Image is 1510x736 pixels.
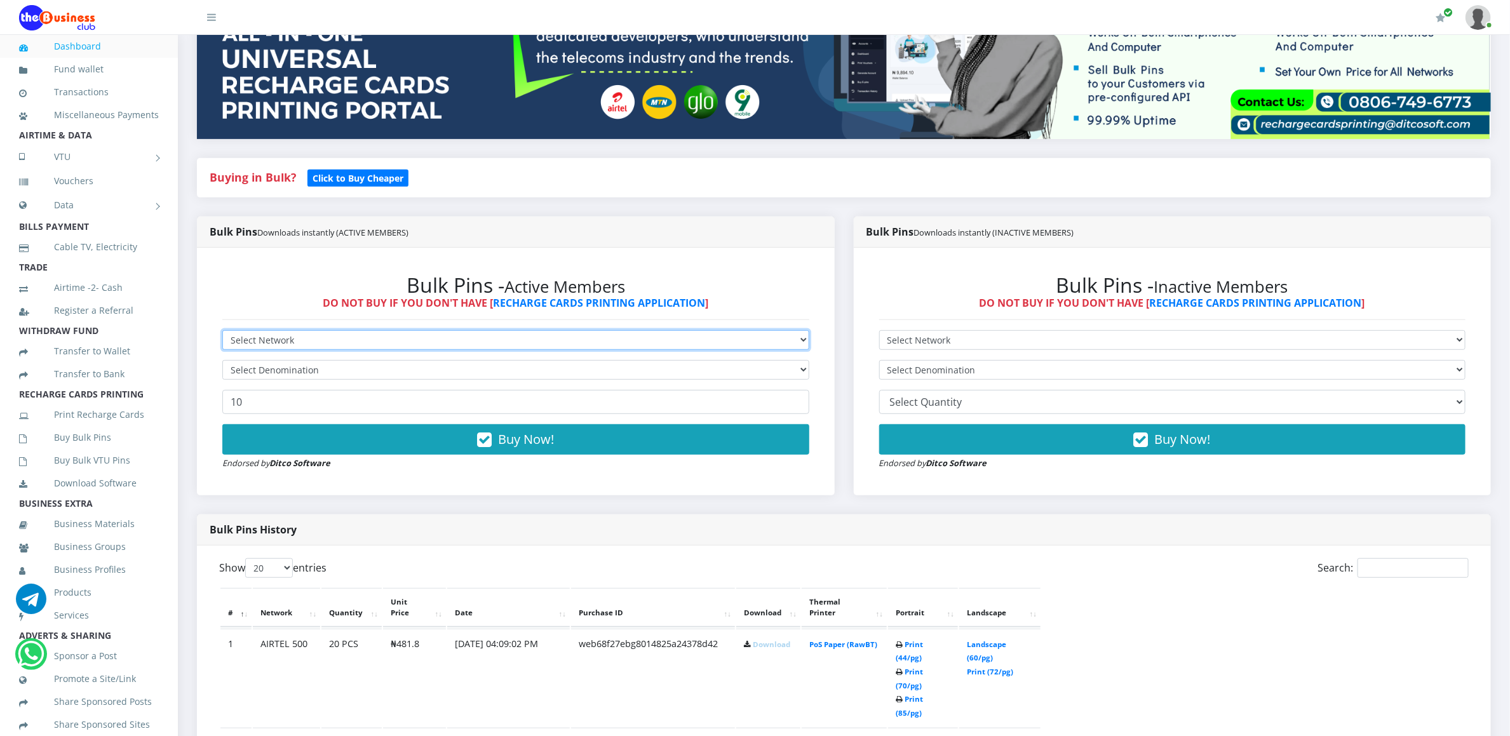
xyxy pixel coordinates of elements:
[498,431,554,448] span: Buy Now!
[253,588,320,627] th: Network: activate to sort column ascending
[926,457,987,469] strong: Ditco Software
[220,629,252,727] td: 1
[802,588,887,627] th: Thermal Printer: activate to sort column ascending
[959,588,1041,627] th: Landscape: activate to sort column ascending
[307,170,408,185] a: Click to Buy Cheaper
[753,639,790,649] a: Download
[219,558,327,578] label: Show entries
[19,423,159,452] a: Buy Bulk Pins
[447,588,570,627] th: Date: activate to sort column ascending
[1358,558,1469,578] input: Search:
[967,639,1006,663] a: Landscape (60/pg)
[220,588,252,627] th: #: activate to sort column descending
[313,172,403,184] b: Click to Buy Cheaper
[323,296,708,310] strong: DO NOT BUY IF YOU DON'T HAVE [ ]
[888,588,958,627] th: Portrait: activate to sort column ascending
[383,629,446,727] td: ₦481.8
[1155,431,1211,448] span: Buy Now!
[19,469,159,498] a: Download Software
[19,5,95,30] img: Logo
[245,558,293,578] select: Showentries
[967,667,1013,676] a: Print (72/pg)
[19,232,159,262] a: Cable TV, Electricity
[896,667,923,690] a: Print (70/pg)
[896,639,923,663] a: Print (44/pg)
[19,664,159,693] a: Promote a Site/Link
[19,32,159,61] a: Dashboard
[736,588,800,627] th: Download: activate to sort column ascending
[19,100,159,130] a: Miscellaneous Payments
[19,337,159,366] a: Transfer to Wallet
[19,189,159,221] a: Data
[19,578,159,607] a: Products
[222,424,809,455] button: Buy Now!
[19,509,159,539] a: Business Materials
[321,588,382,627] th: Quantity: activate to sort column ascending
[18,648,44,669] a: Chat for support
[1443,8,1453,17] span: Renew/Upgrade Subscription
[879,273,1466,297] h2: Bulk Pins -
[571,588,735,627] th: Purchase ID: activate to sort column ascending
[222,390,809,414] input: Enter Quantity
[879,424,1466,455] button: Buy Now!
[493,296,705,310] a: RECHARGE CARDS PRINTING APPLICATION
[1436,13,1445,23] i: Renew/Upgrade Subscription
[879,457,987,469] small: Endorsed by
[19,446,159,475] a: Buy Bulk VTU Pins
[19,601,159,630] a: Services
[19,641,159,671] a: Sponsor a Post
[222,457,330,469] small: Endorsed by
[19,55,159,84] a: Fund wallet
[19,141,159,173] a: VTU
[504,276,625,298] small: Active Members
[447,629,570,727] td: [DATE] 04:09:02 PM
[19,296,159,325] a: Register a Referral
[16,593,46,614] a: Chat for support
[1150,296,1362,310] a: RECHARGE CARDS PRINTING APPLICATION
[896,694,923,718] a: Print (85/pg)
[210,523,297,537] strong: Bulk Pins History
[269,457,330,469] strong: Ditco Software
[571,629,735,727] td: web68f27ebg8014825a24378d42
[1466,5,1491,30] img: User
[19,359,159,389] a: Transfer to Bank
[383,588,446,627] th: Unit Price: activate to sort column ascending
[914,227,1074,238] small: Downloads instantly (INACTIVE MEMBERS)
[1154,276,1288,298] small: Inactive Members
[980,296,1365,310] strong: DO NOT BUY IF YOU DON'T HAVE [ ]
[19,166,159,196] a: Vouchers
[19,77,159,107] a: Transactions
[321,629,382,727] td: 20 PCS
[210,225,408,239] strong: Bulk Pins
[210,170,296,185] strong: Buying in Bulk?
[19,555,159,584] a: Business Profiles
[257,227,408,238] small: Downloads instantly (ACTIVE MEMBERS)
[222,273,809,297] h2: Bulk Pins -
[866,225,1074,239] strong: Bulk Pins
[19,273,159,302] a: Airtime -2- Cash
[253,629,320,727] td: AIRTEL 500
[19,400,159,429] a: Print Recharge Cards
[19,532,159,561] a: Business Groups
[809,639,877,649] a: PoS Paper (RawBT)
[19,687,159,716] a: Share Sponsored Posts
[1318,558,1469,578] label: Search:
